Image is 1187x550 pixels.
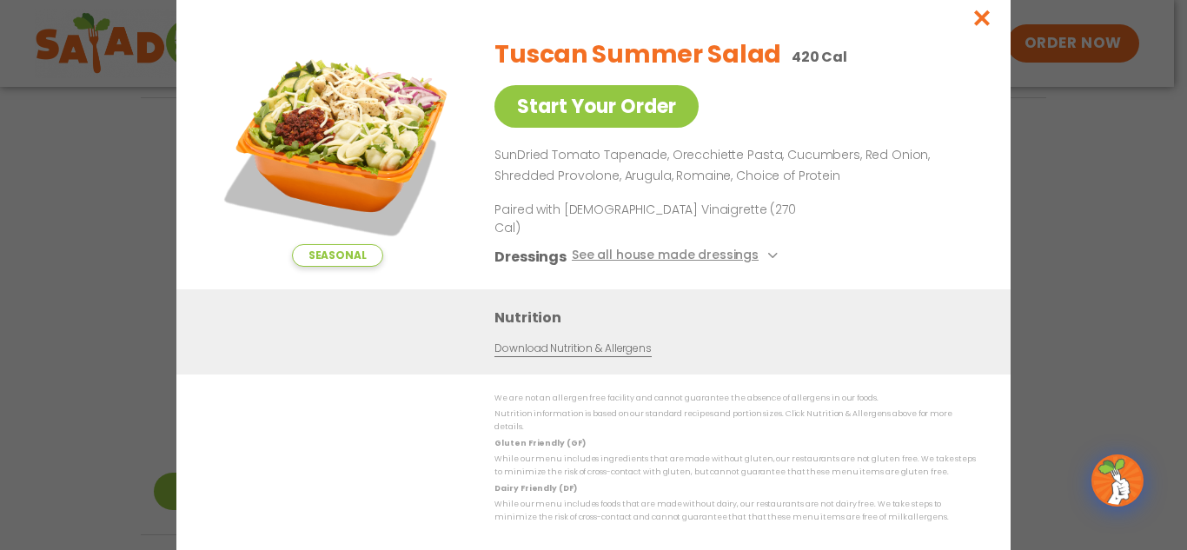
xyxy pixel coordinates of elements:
button: See all house made dressings [572,245,783,267]
strong: Gluten Friendly (GF) [494,437,585,447]
h2: Tuscan Summer Salad [494,36,781,73]
a: Start Your Order [494,85,699,128]
a: Download Nutrition & Allergens [494,340,651,356]
h3: Nutrition [494,306,985,328]
img: wpChatIcon [1093,456,1142,505]
p: Nutrition information is based on our standard recipes and portion sizes. Click Nutrition & Aller... [494,408,976,434]
p: SunDried Tomato Tapenade, Orecchiette Pasta, Cucumbers, Red Onion, Shredded Provolone, Arugula, R... [494,145,969,187]
p: While our menu includes ingredients that are made without gluten, our restaurants are not gluten ... [494,453,976,480]
p: 420 Cal [792,46,847,68]
p: Paired with [DEMOGRAPHIC_DATA] Vinaigrette (270 Cal) [494,200,816,236]
p: We are not an allergen free facility and cannot guarantee the absence of allergens in our foods. [494,392,976,405]
p: While our menu includes foods that are made without dairy, our restaurants are not dairy free. We... [494,498,976,525]
h3: Dressings [494,245,567,267]
strong: Dairy Friendly (DF) [494,482,576,493]
span: Seasonal [292,244,383,267]
img: Featured product photo for Tuscan Summer Salad [216,23,459,267]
